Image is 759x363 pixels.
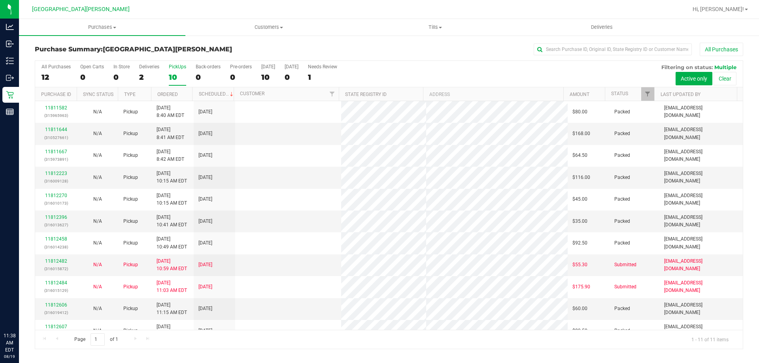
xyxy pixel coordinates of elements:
a: Purchases [19,19,185,36]
div: 0 [80,73,104,82]
button: N/A [93,152,102,159]
span: [EMAIL_ADDRESS][DOMAIN_NAME] [664,258,738,273]
input: 1 [91,333,105,346]
iframe: Resource center [8,300,32,324]
span: [DATE] 8:42 AM EDT [157,148,184,163]
a: 11812484 [45,280,67,286]
a: State Registry ID [345,92,387,97]
div: All Purchases [42,64,71,70]
span: [DATE] [198,152,212,159]
a: Purchase ID [41,92,71,97]
button: All Purchases [700,43,743,56]
a: 11812223 [45,171,67,176]
span: [DATE] [198,261,212,269]
span: Not Applicable [93,109,102,115]
a: 11811582 [45,105,67,111]
a: 11812607 [45,324,67,329]
input: Search Purchase ID, Original ID, State Registry ID or Customer Name... [534,43,692,55]
span: Multiple [714,64,736,70]
a: 11812458 [45,236,67,242]
span: [DATE] [198,108,212,116]
div: 1 [308,73,337,82]
a: 11812396 [45,214,67,220]
inline-svg: Reports [6,108,14,116]
span: 1 - 11 of 11 items [685,333,735,345]
inline-svg: Inbound [6,40,14,48]
button: Active only [676,72,712,85]
span: Packed [614,130,630,137]
p: (315965963) [40,112,72,119]
a: Filter [326,87,339,101]
a: Amount [570,92,589,97]
a: Customers [185,19,352,36]
span: [DATE] 11:03 AM EDT [157,279,187,294]
span: [DATE] [198,218,212,225]
button: N/A [93,130,102,137]
span: [DATE] 11:16 AM EDT [157,323,187,338]
div: 10 [261,73,275,82]
span: Pickup [123,218,138,225]
span: Packed [614,174,630,181]
a: 11812606 [45,302,67,308]
inline-svg: Analytics [6,23,14,31]
span: $60.00 [572,305,587,312]
span: Not Applicable [93,196,102,202]
div: [DATE] [285,64,298,70]
button: N/A [93,174,102,181]
inline-svg: Inventory [6,57,14,65]
button: N/A [93,327,102,335]
a: Ordered [157,92,178,97]
span: Pickup [123,327,138,335]
inline-svg: Retail [6,91,14,99]
span: [DATE] 10:41 AM EDT [157,214,187,229]
span: Not Applicable [93,262,102,267]
p: (310527661) [40,134,72,141]
span: Customers [186,24,351,31]
span: [DATE] 10:59 AM EDT [157,258,187,273]
span: Pickup [123,283,138,291]
h3: Purchase Summary: [35,46,271,53]
span: Deliveries [580,24,623,31]
span: Pickup [123,174,138,181]
a: Type [124,92,136,97]
span: [DATE] [198,130,212,137]
span: [DATE] 10:15 AM EDT [157,192,187,207]
span: [DATE] [198,305,212,312]
span: Not Applicable [93,328,102,333]
span: Packed [614,239,630,247]
p: 11:38 AM EDT [4,332,15,354]
button: N/A [93,283,102,291]
span: [EMAIL_ADDRESS][DOMAIN_NAME] [664,323,738,338]
div: 0 [285,73,298,82]
p: (316019412) [40,309,72,316]
span: Pickup [123,152,138,159]
span: Pickup [123,196,138,203]
span: Not Applicable [93,218,102,224]
span: [GEOGRAPHIC_DATA][PERSON_NAME] [32,6,130,13]
span: Pickup [123,239,138,247]
span: [EMAIL_ADDRESS][DOMAIN_NAME] [664,104,738,119]
span: Packed [614,327,630,335]
div: PickUps [169,64,186,70]
p: (316015129) [40,287,72,294]
span: Purchases [19,24,185,31]
div: 0 [230,73,252,82]
span: Page of 1 [68,333,125,346]
span: Packed [614,152,630,159]
div: 10 [169,73,186,82]
span: [EMAIL_ADDRESS][DOMAIN_NAME] [664,301,738,316]
span: Pickup [123,261,138,269]
span: $89.50 [572,327,587,335]
span: $80.00 [572,108,587,116]
inline-svg: Outbound [6,74,14,82]
span: [EMAIL_ADDRESS][DOMAIN_NAME] [664,235,738,250]
p: (315973891) [40,156,72,163]
button: N/A [93,218,102,225]
span: [DATE] 11:15 AM EDT [157,301,187,316]
div: [DATE] [261,64,275,70]
a: 11812270 [45,193,67,198]
span: [EMAIL_ADDRESS][DOMAIN_NAME] [664,126,738,141]
a: 11811644 [45,127,67,132]
span: $175.90 [572,283,590,291]
span: $92.50 [572,239,587,247]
